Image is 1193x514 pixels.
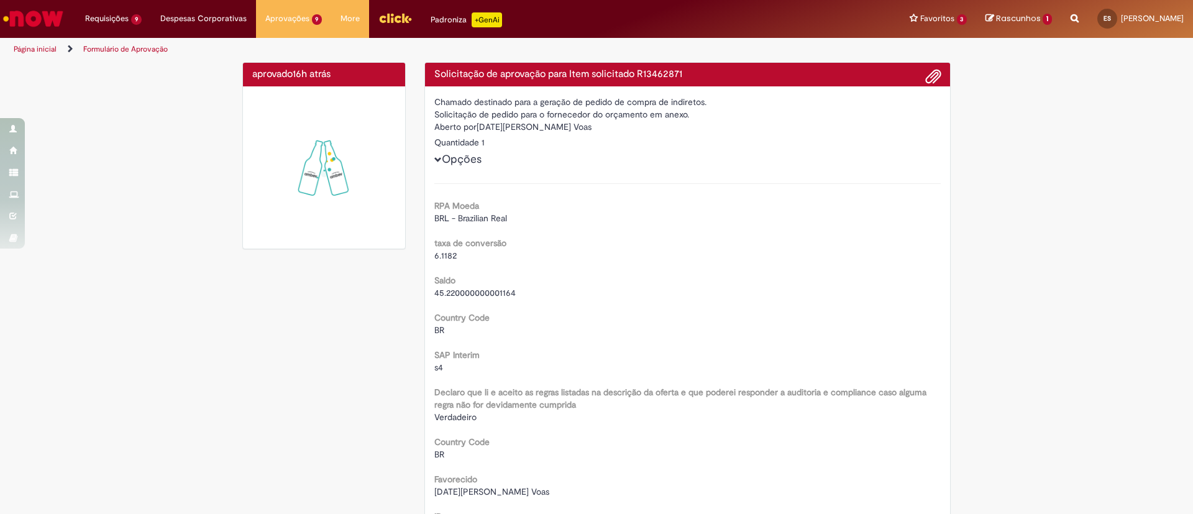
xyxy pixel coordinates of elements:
[434,362,443,373] span: s4
[957,14,967,25] span: 3
[434,200,479,211] b: RPA Moeda
[472,12,502,27] p: +GenAi
[434,250,457,261] span: 6.1182
[131,14,142,25] span: 9
[83,44,168,54] a: Formulário de Aprovação
[431,12,502,27] div: Padroniza
[1121,13,1184,24] span: [PERSON_NAME]
[434,108,941,121] div: Solicitação de pedido para o fornecedor do orçamento em anexo.
[1,6,65,31] img: ServiceNow
[920,12,954,25] span: Favoritos
[434,486,549,497] span: [DATE][PERSON_NAME] Voas
[252,69,396,80] h4: aprovado
[9,38,786,61] ul: Trilhas de página
[1043,14,1052,25] span: 1
[985,13,1052,25] a: Rascunhos
[434,324,444,336] span: BR
[378,9,412,27] img: click_logo_yellow_360x200.png
[996,12,1041,24] span: Rascunhos
[434,275,455,286] b: Saldo
[434,411,477,423] span: Verdadeiro
[434,436,490,447] b: Country Code
[434,121,941,136] div: [DATE][PERSON_NAME] Voas
[434,213,507,224] span: BRL - Brazilian Real
[252,96,396,239] img: sucesso_1.gif
[293,68,331,80] time: 29/08/2025 15:52:09
[160,12,247,25] span: Despesas Corporativas
[341,12,360,25] span: More
[434,121,477,133] label: Aberto por
[14,44,57,54] a: Página inicial
[434,69,941,80] h4: Solicitação de aprovação para Item solicitado R13462871
[434,96,941,108] div: Chamado destinado para a geração de pedido de compra de indiretos.
[434,312,490,323] b: Country Code
[312,14,322,25] span: 9
[434,136,941,149] div: Quantidade 1
[434,387,926,410] b: Declaro que li e aceito as regras listadas na descrição da oferta e que poderei responder a audit...
[293,68,331,80] span: 16h atrás
[265,12,309,25] span: Aprovações
[434,287,516,298] span: 45.220000000001164
[1104,14,1111,22] span: ES
[434,449,444,460] span: BR
[434,349,480,360] b: SAP Interim
[434,474,477,485] b: Favorecido
[85,12,129,25] span: Requisições
[434,237,506,249] b: taxa de conversão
